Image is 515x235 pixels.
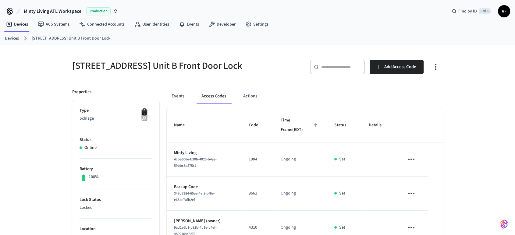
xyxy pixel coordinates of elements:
[80,115,152,122] p: Schlage
[74,19,130,30] a: Connected Accounts
[447,6,495,17] div: Find by IDCtrl K
[1,19,33,30] a: Devices
[249,190,266,197] p: 9661
[33,19,74,30] a: ACS Systems
[273,177,327,211] td: Ongoing
[84,145,97,151] p: Online
[458,8,477,14] span: Find by ID
[80,205,152,211] p: Locked
[174,150,234,156] p: Minty Living
[72,60,254,72] h5: [STREET_ADDRESS] Unit B Front Door Lock
[498,5,510,17] button: KF
[5,35,19,42] a: Devices
[174,19,204,30] a: Events
[80,226,152,232] p: Location
[339,156,345,163] p: Set
[384,63,416,71] span: Add Access Code
[204,19,240,30] a: Developer
[249,121,266,130] span: Code
[86,7,111,15] span: Production
[479,8,491,14] span: Ctrl K
[238,89,262,103] button: Actions
[72,89,91,95] p: Properties
[167,89,189,103] button: Events
[80,197,152,203] p: Lock Status
[174,184,234,190] p: Backup Code
[174,121,193,130] span: Name
[240,19,273,30] a: Settings
[89,174,99,180] p: 100%
[174,218,234,224] p: [PERSON_NAME] (owner)
[249,224,266,231] p: 4310
[174,157,217,168] span: 4cba606e-b20b-4025-b4aa-59bbc8a575c1
[334,121,354,130] span: Status
[339,224,345,231] p: Set
[249,156,266,163] p: 1984
[500,219,508,229] img: SeamLogoGradient.69752ec5.svg
[80,166,152,172] p: Battery
[174,191,215,202] span: 347d7984-65ae-4af8-bf6e-e65ac7afb2ef
[130,19,174,30] a: User Identities
[32,35,110,42] a: [STREET_ADDRESS] Unit B Front Door Lock
[499,6,510,17] span: KF
[167,89,443,103] div: ant example
[24,8,81,15] span: Minty Living ATL Workspace
[197,89,231,103] button: Access Codes
[80,107,152,114] p: Type
[339,190,345,197] p: Set
[369,121,389,130] span: Details
[80,137,152,143] p: Status
[281,116,320,135] span: Time Frame(EDT)
[273,142,327,177] td: Ongoing
[370,60,424,74] button: Add Access Code
[137,107,152,123] img: Yale Assure Touchscreen Wifi Smart Lock, Satin Nickel, Front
